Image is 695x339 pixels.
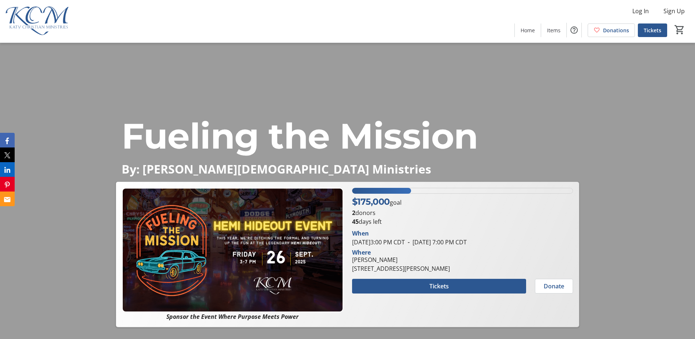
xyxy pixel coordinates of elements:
div: Where [352,249,371,255]
span: Tickets [644,26,661,34]
span: [DATE] 3:00 PM CDT [352,238,405,246]
span: $175,000 [352,196,390,207]
button: Donate [535,279,573,294]
img: Campaign CTA Media Photo [122,188,343,312]
span: 45 [352,218,359,226]
span: Donations [603,26,629,34]
span: Sign Up [663,7,685,15]
a: Donations [588,23,635,37]
span: Items [547,26,561,34]
button: Tickets [352,279,526,294]
span: [DATE] 7:00 PM CDT [405,238,467,246]
p: goal [352,195,402,208]
div: 26.71428571428571% of fundraising goal reached [352,188,573,194]
span: Home [521,26,535,34]
button: Cart [673,23,686,36]
div: [PERSON_NAME] [352,255,450,264]
a: Home [515,23,541,37]
p: donors [352,208,573,217]
span: Donate [544,282,564,291]
span: - [405,238,413,246]
div: When [352,229,369,238]
button: Help [567,23,581,37]
img: Katy Christian Ministries's Logo [4,3,70,40]
a: Tickets [638,23,667,37]
em: Sponsor the Event Where Purpose Meets Power [166,313,299,321]
p: By: [PERSON_NAME][DEMOGRAPHIC_DATA] Ministries [122,163,573,175]
p: days left [352,217,573,226]
a: Items [541,23,566,37]
span: Tickets [429,282,449,291]
span: Log In [632,7,649,15]
button: Sign Up [658,5,691,17]
span: Fueling the Mission [122,114,478,157]
button: Log In [626,5,655,17]
div: [STREET_ADDRESS][PERSON_NAME] [352,264,450,273]
b: 2 [352,209,355,217]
